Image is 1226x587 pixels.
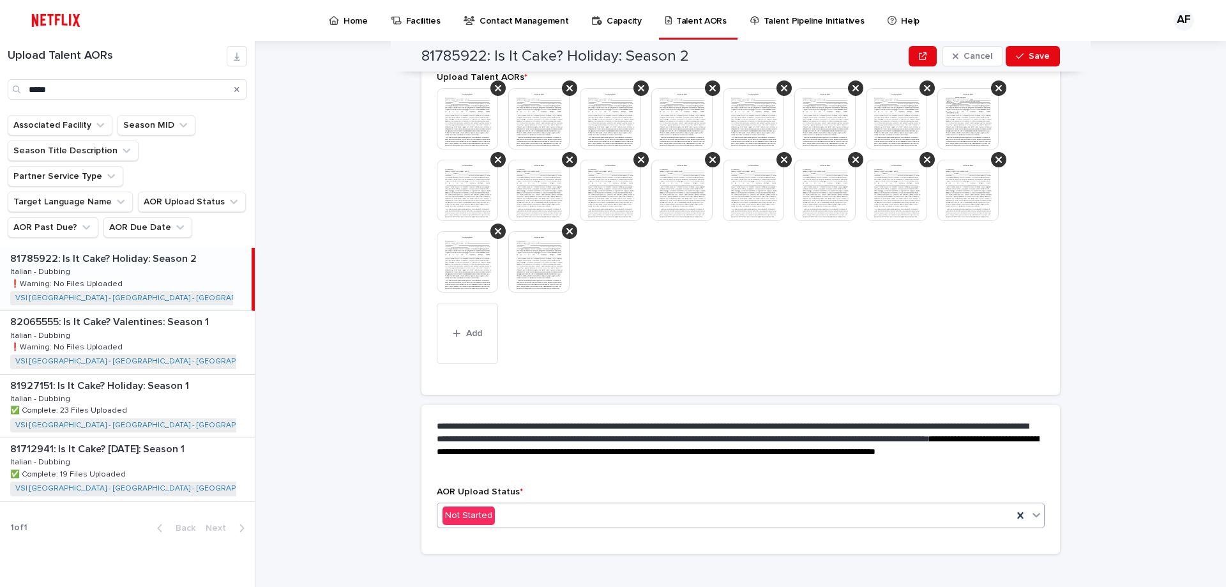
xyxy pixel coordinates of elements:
[26,8,86,33] img: ifQbXi3ZQGMSEF7WDB7W
[1006,46,1060,66] button: Save
[10,404,130,415] p: ✅ Complete: 23 Files Uploaded
[15,484,274,493] a: VSI [GEOGRAPHIC_DATA] - [GEOGRAPHIC_DATA] - [GEOGRAPHIC_DATA]
[168,524,195,533] span: Back
[1174,10,1194,31] div: AF
[15,357,274,366] a: VSI [GEOGRAPHIC_DATA] - [GEOGRAPHIC_DATA] - [GEOGRAPHIC_DATA]
[8,141,139,161] button: Season Title Description
[10,329,73,340] p: Italian - Dubbing
[103,217,192,238] button: AOR Due Date
[10,340,125,352] p: ❗️Warning: No Files Uploaded
[437,303,498,364] button: Add
[10,455,73,467] p: Italian - Dubbing
[8,217,98,238] button: AOR Past Due?
[10,392,73,404] p: Italian - Dubbing
[964,52,992,61] span: Cancel
[10,250,199,265] p: 81785922: Is It Cake? Holiday: Season 2
[15,294,274,303] a: VSI [GEOGRAPHIC_DATA] - [GEOGRAPHIC_DATA] - [GEOGRAPHIC_DATA]
[10,441,187,455] p: 81712941: Is It Cake? [DATE]: Season 1
[201,522,255,534] button: Next
[437,487,523,496] span: AOR Upload Status
[10,277,125,289] p: ❗️Warning: No Files Uploaded
[147,522,201,534] button: Back
[10,314,211,328] p: 82065555: Is It Cake? Valentines: Season 1
[15,421,274,430] a: VSI [GEOGRAPHIC_DATA] - [GEOGRAPHIC_DATA] - [GEOGRAPHIC_DATA]
[8,166,123,187] button: Partner Service Type
[942,46,1003,66] button: Cancel
[10,468,128,479] p: ✅ Complete: 19 Files Uploaded
[8,49,227,63] h1: Upload Talent AORs
[10,377,192,392] p: 81927151: Is It Cake? Holiday: Season 1
[8,79,247,100] input: Search
[8,192,133,212] button: Target Language Name
[421,47,689,66] h2: 81785922: Is It Cake? Holiday: Season 2
[8,115,112,135] button: Associated Facility
[138,192,246,212] button: AOR Upload Status
[443,507,495,525] div: Not Started
[437,73,527,82] span: Upload Talent AORs
[10,265,73,277] p: Italian - Dubbing
[1029,52,1050,61] span: Save
[206,524,234,533] span: Next
[466,329,482,338] span: Add
[117,115,195,135] button: Season MID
